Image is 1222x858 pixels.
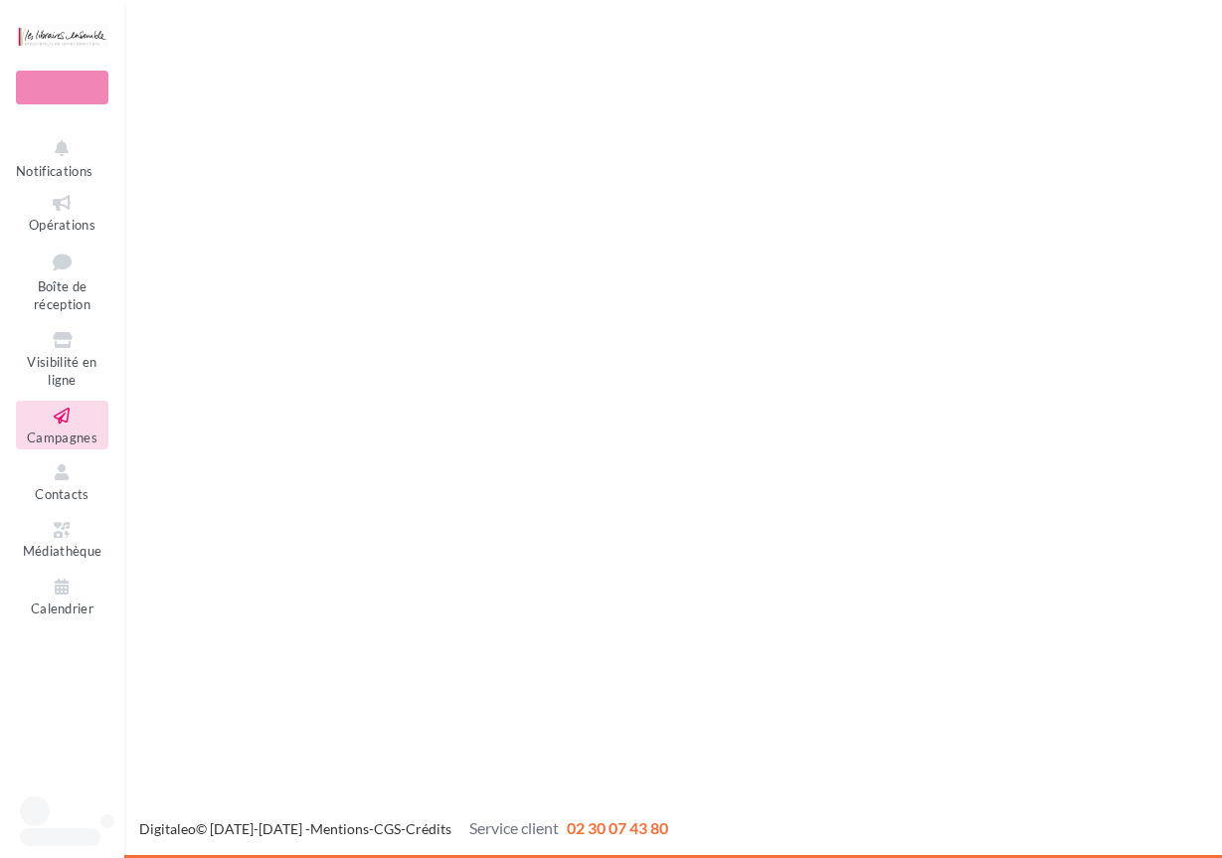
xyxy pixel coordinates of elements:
[406,820,451,837] a: Crédits
[23,544,102,560] span: Médiathèque
[29,217,95,233] span: Opérations
[139,820,668,837] span: © [DATE]-[DATE] - - -
[16,71,108,104] div: Nouvelle campagne
[34,278,90,313] span: Boîte de réception
[16,245,108,317] a: Boîte de réception
[35,486,89,502] span: Contacts
[16,163,92,179] span: Notifications
[16,401,108,449] a: Campagnes
[31,601,93,616] span: Calendrier
[27,429,97,445] span: Campagnes
[374,820,401,837] a: CGS
[16,325,108,393] a: Visibilité en ligne
[16,515,108,564] a: Médiathèque
[469,818,559,837] span: Service client
[310,820,369,837] a: Mentions
[139,820,196,837] a: Digitaleo
[16,457,108,506] a: Contacts
[27,354,96,389] span: Visibilité en ligne
[16,188,108,237] a: Opérations
[16,572,108,620] a: Calendrier
[567,818,668,837] span: 02 30 07 43 80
